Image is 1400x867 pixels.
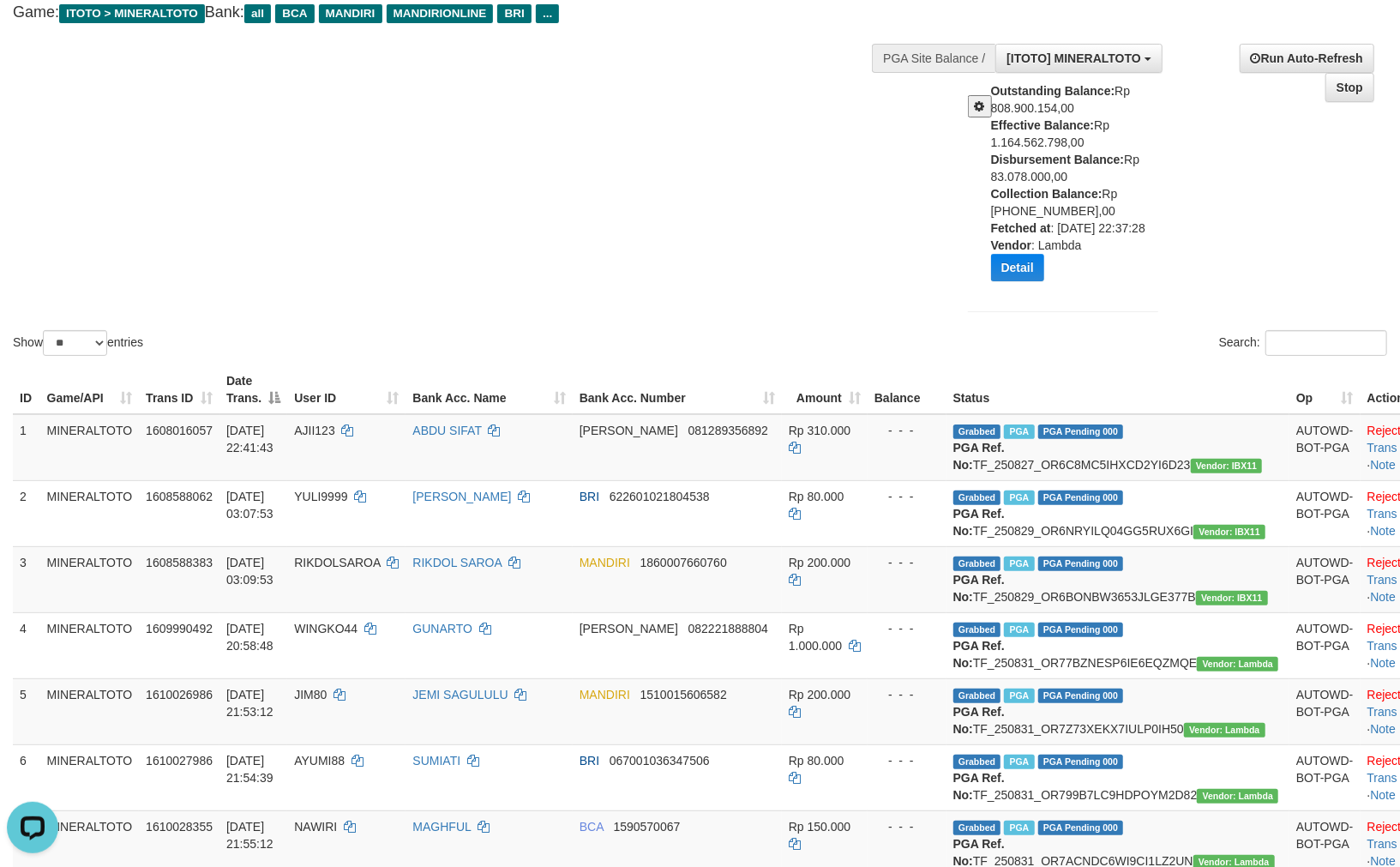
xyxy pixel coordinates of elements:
[40,480,140,546] td: MINERALTOTO
[991,118,1095,132] b: Effective Balance:
[688,622,768,635] span: Copy 082221888804 to clipboard
[1325,73,1374,102] a: Stop
[789,490,844,503] span: Rp 80.000
[946,546,1289,612] td: TF_250829_OR6BONBW3653JLGE377B
[1006,51,1141,65] span: [ITOTO] MINERALTOTO
[1370,656,1396,670] a: Note
[1370,524,1396,538] a: Note
[406,365,572,414] th: Bank Acc. Name: activate to sort column ascending
[226,820,273,851] span: [DATE] 21:55:12
[1289,744,1361,810] td: AUTOWD-BOT-PGA
[40,612,140,678] td: MINERALTOTO
[146,688,213,701] span: 1610026986
[13,678,40,744] td: 5
[946,678,1289,744] td: TF_250831_OR7Z73XEKX7IULP0IH50
[226,424,273,455] span: [DATE] 22:41:43
[226,754,273,785] span: [DATE] 21:54:39
[412,424,481,437] a: ABDU SIFAT
[946,414,1289,481] td: TF_250827_OR6C8MC5IHXCD2YI6D23
[991,254,1044,281] button: Detail
[13,4,916,21] h4: Game: Bank:
[13,546,40,612] td: 3
[1038,689,1124,703] span: PGA Pending
[40,365,140,414] th: Game/API: activate to sort column ascending
[1289,546,1361,612] td: AUTOWD-BOT-PGA
[1289,678,1361,744] td: AUTOWD-BOT-PGA
[1004,623,1034,637] span: Marked by bylanggota1
[640,688,727,701] span: Copy 1510015606582 to clipboard
[319,4,382,23] span: MANDIRI
[1197,789,1278,804] span: Vendor URL: https://order7.1velocity.biz
[40,414,140,481] td: MINERALTOTO
[953,491,1001,505] span: Grabbed
[13,330,143,356] label: Show entries
[40,744,140,810] td: MINERALTOTO
[872,44,995,73] div: PGA Site Balance /
[412,556,502,569] a: RIKDOL SAROA
[13,414,40,481] td: 1
[1219,330,1387,356] label: Search:
[294,820,337,834] span: NAWIRI
[874,818,940,835] div: - - -
[580,754,599,768] span: BRI
[244,4,271,23] span: all
[1004,755,1034,769] span: Marked by bylanggota1
[1289,414,1361,481] td: AUTOWD-BOT-PGA
[1240,44,1374,73] a: Run Auto-Refresh
[1196,591,1268,605] span: Vendor URL: https://order6.1velocity.biz
[1289,612,1361,678] td: AUTOWD-BOT-PGA
[536,4,559,23] span: ...
[226,688,273,719] span: [DATE] 21:53:12
[991,221,1051,235] b: Fetched at
[226,490,273,521] span: [DATE] 03:07:53
[412,688,508,701] a: JEMI SAGULULU
[580,688,630,701] span: MANDIRI
[1038,623,1124,637] span: PGA Pending
[412,622,472,635] a: GUNARTO
[1038,557,1124,571] span: PGA Pending
[614,820,681,834] span: Copy 1590570067 to clipboard
[1038,821,1124,835] span: PGA Pending
[13,744,40,810] td: 6
[874,422,940,439] div: - - -
[1289,480,1361,546] td: AUTOWD-BOT-PGA
[953,573,1005,604] b: PGA Ref. No:
[946,365,1289,414] th: Status
[953,441,1005,472] b: PGA Ref. No:
[991,187,1103,201] b: Collection Balance:
[43,330,107,356] select: Showentries
[412,754,460,768] a: SUMIATI
[573,365,782,414] th: Bank Acc. Number: activate to sort column ascending
[610,754,710,768] span: Copy 067001036347506 to clipboard
[1289,365,1361,414] th: Op: activate to sort column ascending
[1191,459,1263,473] span: Vendor URL: https://order6.1velocity.biz
[991,84,1115,98] b: Outstanding Balance:
[1038,491,1124,505] span: PGA Pending
[294,688,327,701] span: JIM80
[946,744,1289,810] td: TF_250831_OR799B7LC9HDPOYM2D82
[226,622,273,653] span: [DATE] 20:58:48
[1370,590,1396,604] a: Note
[412,820,471,834] a: MAGHFUL
[991,153,1125,166] b: Disbursement Balance:
[1370,722,1396,736] a: Note
[412,490,511,503] a: [PERSON_NAME]
[146,754,213,768] span: 1610027986
[580,622,678,635] span: [PERSON_NAME]
[953,771,1005,802] b: PGA Ref. No:
[789,688,850,701] span: Rp 200.000
[146,556,213,569] span: 1608588383
[789,424,850,437] span: Rp 310.000
[580,490,599,503] span: BRI
[580,820,604,834] span: BCA
[789,622,842,653] span: Rp 1.000.000
[40,678,140,744] td: MINERALTOTO
[13,480,40,546] td: 2
[139,365,219,414] th: Trans ID: activate to sort column ascending
[146,424,213,437] span: 1608016057
[294,490,347,503] span: YULI9999
[610,490,710,503] span: Copy 622601021804538 to clipboard
[1197,657,1278,671] span: Vendor URL: https://order7.1velocity.biz
[40,546,140,612] td: MINERALTOTO
[995,44,1162,73] button: [ITOTO] MINERALTOTO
